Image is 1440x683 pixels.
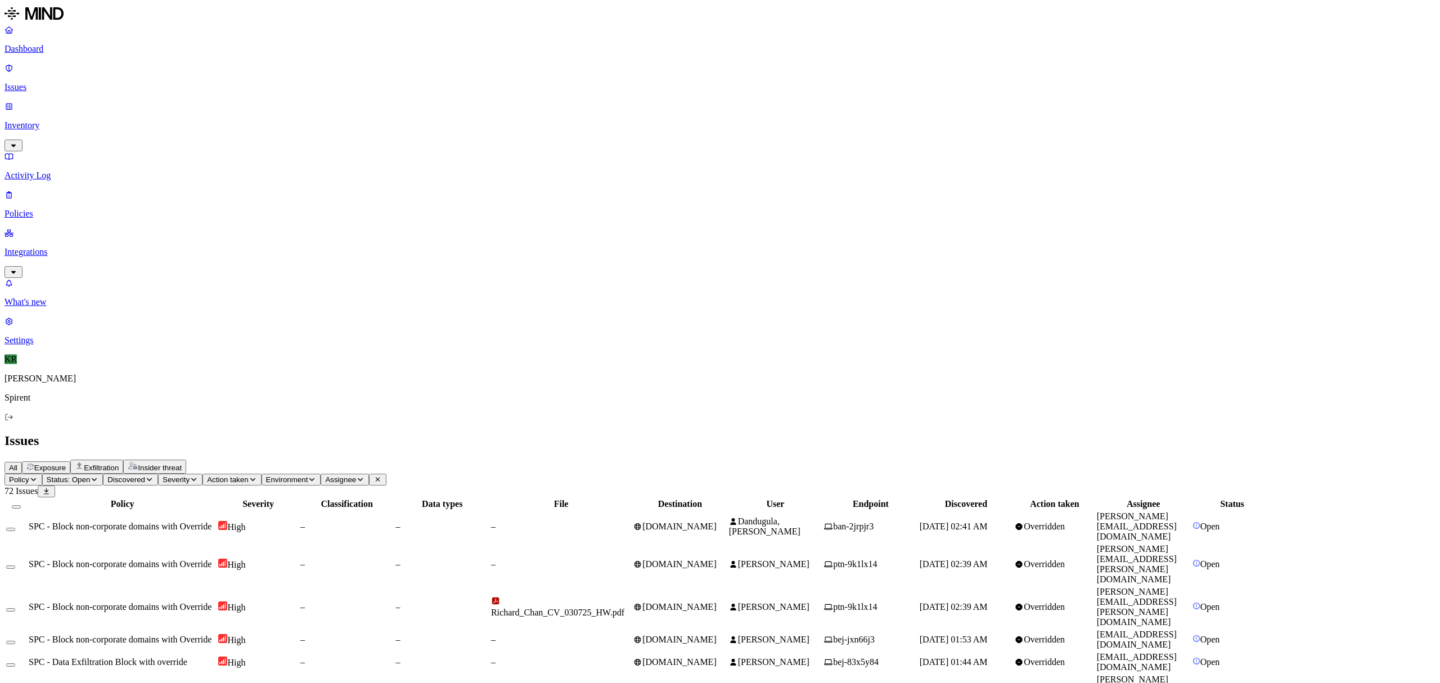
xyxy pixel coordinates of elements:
[642,559,717,569] span: [DOMAIN_NAME]
[824,499,917,509] div: Endpoint
[4,354,17,364] span: KR
[12,505,21,509] button: Select all
[920,499,1013,509] div: Discovered
[738,559,809,569] span: [PERSON_NAME]
[218,521,227,530] img: severity-high.svg
[1097,630,1177,649] span: [EMAIL_ADDRESS][DOMAIN_NAME]
[1097,511,1177,541] span: [PERSON_NAME][EMAIL_ADDRESS][DOMAIN_NAME]
[34,464,66,472] span: Exposure
[1097,587,1177,627] span: [PERSON_NAME][EMAIL_ADDRESS][PERSON_NAME][DOMAIN_NAME]
[4,101,1435,150] a: Inventory
[1192,522,1200,529] img: status-open.svg
[4,433,1435,448] h2: Issues
[920,522,988,531] span: [DATE] 02:41 AM
[1200,657,1220,667] span: Open
[4,316,1435,345] a: Settings
[833,635,875,644] span: bej-jxn66j3
[6,641,15,644] button: Select row
[491,657,496,667] span: –
[395,602,400,612] span: –
[1024,635,1065,644] span: Overridden
[833,559,877,569] span: ptn-9k1lx14
[325,475,356,484] span: Assignee
[1200,522,1220,531] span: Open
[833,602,877,612] span: ptn-9k1lx14
[729,499,822,509] div: User
[4,209,1435,219] p: Policies
[833,657,879,667] span: bej-83x5y84
[642,522,717,531] span: [DOMAIN_NAME]
[642,635,717,644] span: [DOMAIN_NAME]
[642,657,717,667] span: [DOMAIN_NAME]
[6,528,15,531] button: Select row
[491,499,631,509] div: File
[4,190,1435,219] a: Policies
[29,635,211,644] span: SPC - Block non-corporate domains with Override
[491,522,496,531] span: –
[4,5,64,23] img: MIND
[729,516,800,536] span: Dandugula, [PERSON_NAME]
[6,565,15,569] button: Select row
[1024,522,1065,531] span: Overridden
[491,608,624,617] span: Richard_Chan_CV_030725_HW.pdf
[218,559,227,568] img: severity-high.svg
[47,475,91,484] span: Status: Open
[833,522,874,531] span: ban-2jrpjr3
[1015,499,1095,509] div: Action taken
[29,499,216,509] div: Policy
[1200,635,1220,644] span: Open
[218,634,227,643] img: severity-high.svg
[4,228,1435,276] a: Integrations
[920,635,988,644] span: [DATE] 01:53 AM
[300,559,305,569] span: –
[4,151,1435,181] a: Activity Log
[6,663,15,667] button: Select row
[207,475,248,484] span: Action taken
[6,608,15,612] button: Select row
[738,602,809,612] span: [PERSON_NAME]
[4,82,1435,92] p: Issues
[491,559,496,569] span: –
[738,635,809,644] span: [PERSON_NAME]
[300,499,394,509] div: Classification
[395,657,400,667] span: –
[395,499,489,509] div: Data types
[4,393,1435,403] p: Spirent
[633,499,727,509] div: Destination
[29,559,211,569] span: SPC - Block non-corporate domains with Override
[300,522,305,531] span: –
[1097,499,1190,509] div: Assignee
[4,486,38,496] span: 72 Issues
[1200,559,1220,569] span: Open
[218,601,227,610] img: severity-high.svg
[9,475,29,484] span: Policy
[218,657,227,666] img: severity-high.svg
[29,657,187,667] span: SPC - Data Exfiltration Block with override
[1024,559,1065,569] span: Overridden
[738,657,809,667] span: [PERSON_NAME]
[84,464,119,472] span: Exfiltration
[4,297,1435,307] p: What's new
[218,499,298,509] div: Severity
[4,335,1435,345] p: Settings
[138,464,182,472] span: Insider threat
[227,658,245,667] span: High
[1192,602,1200,610] img: status-open.svg
[227,522,245,532] span: High
[266,475,308,484] span: Environment
[1200,602,1220,612] span: Open
[491,596,500,605] img: adobe-pdf.svg
[4,63,1435,92] a: Issues
[227,560,245,569] span: High
[395,559,400,569] span: –
[642,602,717,612] span: [DOMAIN_NAME]
[395,635,400,644] span: –
[29,522,211,531] span: SPC - Block non-corporate domains with Override
[4,5,1435,25] a: MIND
[1192,499,1272,509] div: Status
[920,559,988,569] span: [DATE] 02:39 AM
[1024,657,1065,667] span: Overridden
[4,278,1435,307] a: What's new
[920,602,988,612] span: [DATE] 02:39 AM
[1097,544,1177,584] span: [PERSON_NAME][EMAIL_ADDRESS][PERSON_NAME][DOMAIN_NAME]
